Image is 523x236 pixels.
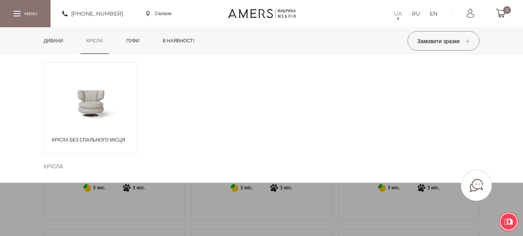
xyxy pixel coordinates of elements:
[417,38,469,45] span: Замовити зразки
[38,27,69,54] a: Дивани
[157,27,200,54] a: в наявності
[146,10,171,17] a: Салони
[503,6,511,14] span: 0
[80,27,108,54] a: Крісла
[394,9,402,18] a: UA
[408,31,479,51] button: Замовити зразки
[121,27,145,54] a: Пуфи
[62,9,123,18] a: [PHONE_NUMBER]
[44,162,63,171] span: Крісла
[430,9,437,18] a: EN
[44,62,137,154] a: Крісла без спального місця Крісла без спального місця
[52,136,133,143] span: Крісла без спального місця
[412,9,420,18] a: RU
